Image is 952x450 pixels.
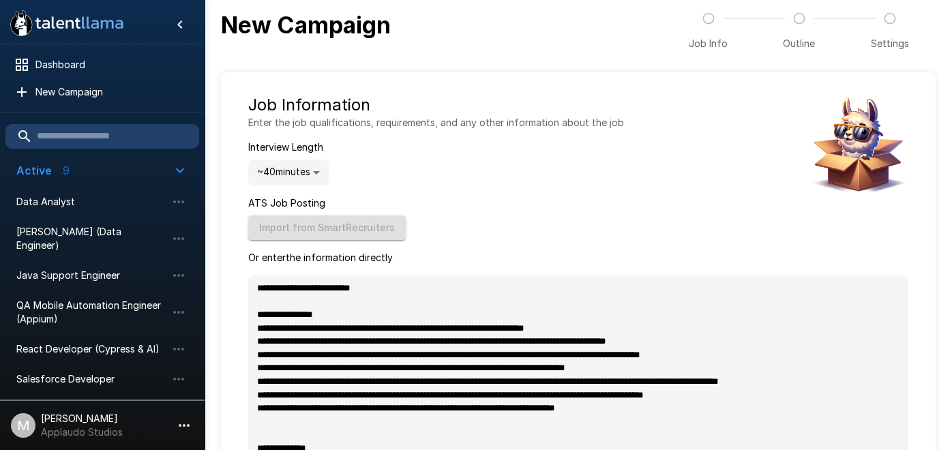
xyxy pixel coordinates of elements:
p: ATS Job Posting [248,196,406,210]
p: Enter the job qualifications, requirements, and any other information about the job [248,116,624,130]
img: Animated document [806,94,908,196]
div: ~ 40 minutes [248,160,329,185]
p: Interview Length [248,140,329,154]
p: Or enter the information directly [248,251,908,265]
h5: Job Information [248,94,624,116]
b: New Campaign [221,11,391,39]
